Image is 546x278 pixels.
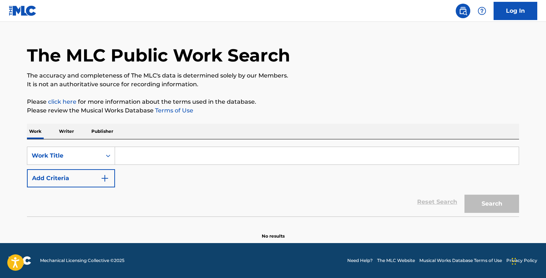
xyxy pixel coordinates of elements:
[459,7,467,15] img: search
[506,257,537,264] a: Privacy Policy
[48,98,76,105] a: click here
[27,147,519,217] form: Search Form
[100,174,109,183] img: 9d2ae6d4665cec9f34b9.svg
[347,257,373,264] a: Need Help?
[510,243,546,278] iframe: Chat Widget
[494,2,537,20] a: Log In
[32,151,97,160] div: Work Title
[40,257,124,264] span: Mechanical Licensing Collective © 2025
[27,71,519,80] p: The accuracy and completeness of The MLC's data is determined solely by our Members.
[9,256,31,265] img: logo
[262,224,285,239] p: No results
[456,4,470,18] a: Public Search
[27,98,519,106] p: Please for more information about the terms used in the database.
[9,5,37,16] img: MLC Logo
[475,4,489,18] div: Help
[27,124,44,139] p: Work
[27,106,519,115] p: Please review the Musical Works Database
[377,257,415,264] a: The MLC Website
[27,44,290,66] h1: The MLC Public Work Search
[27,80,519,89] p: It is not an authoritative source for recording information.
[57,124,76,139] p: Writer
[27,169,115,187] button: Add Criteria
[512,250,516,272] div: Drag
[419,257,502,264] a: Musical Works Database Terms of Use
[478,7,486,15] img: help
[154,107,193,114] a: Terms of Use
[89,124,115,139] p: Publisher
